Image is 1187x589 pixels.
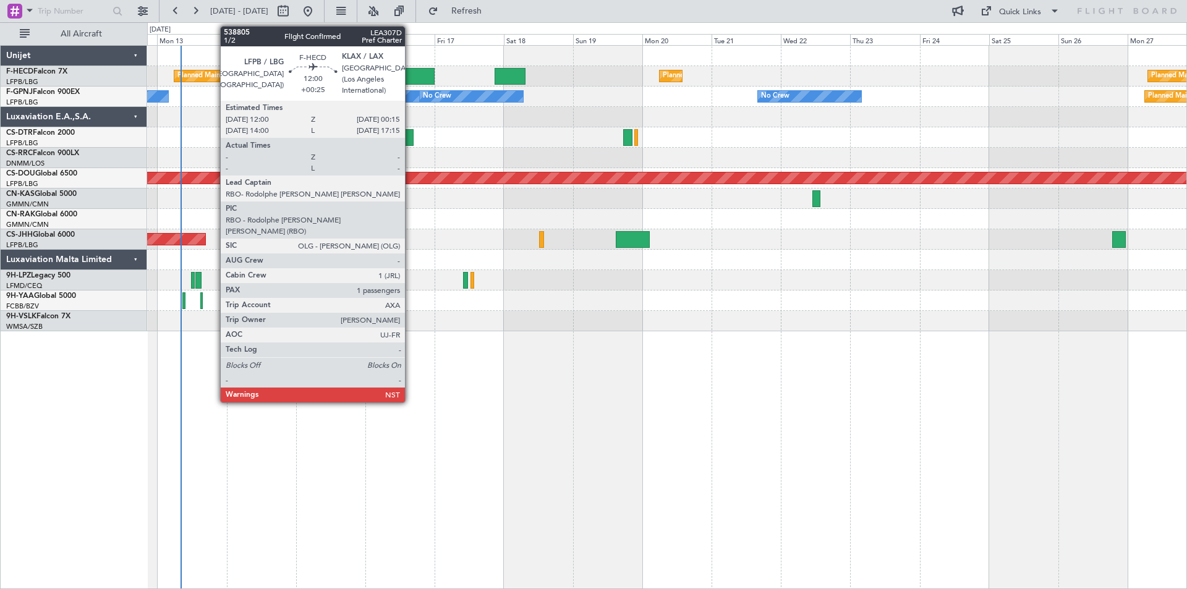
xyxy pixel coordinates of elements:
div: No Crew [423,87,451,106]
div: Fri 17 [435,34,504,45]
a: CS-DTRFalcon 2000 [6,129,75,137]
button: All Aircraft [14,24,134,44]
span: F-HECD [6,68,33,75]
div: Wed 22 [781,34,850,45]
a: CS-DOUGlobal 6500 [6,170,77,177]
a: WMSA/SZB [6,322,43,331]
span: 9H-LPZ [6,272,31,279]
span: CS-DTR [6,129,33,137]
a: GMMN/CMN [6,200,49,209]
button: Quick Links [974,1,1066,21]
div: Sun 26 [1058,34,1128,45]
a: LFPB/LBG [6,179,38,189]
span: All Aircraft [32,30,130,38]
div: Sat 25 [989,34,1058,45]
div: No Crew [761,87,789,106]
a: CS-JHHGlobal 6000 [6,231,75,239]
span: [DATE] - [DATE] [210,6,268,17]
div: Fri 24 [920,34,989,45]
div: [DATE] [150,25,171,35]
a: 9H-YAAGlobal 5000 [6,292,76,300]
span: Refresh [441,7,493,15]
span: CS-RRC [6,150,33,157]
span: CN-KAS [6,190,35,198]
div: No Crew [230,87,258,106]
div: Mon 13 [157,34,226,45]
a: F-GPNJFalcon 900EX [6,88,80,96]
div: Thu 23 [850,34,919,45]
div: Planned Maint [GEOGRAPHIC_DATA] ([GEOGRAPHIC_DATA]) [663,67,857,85]
span: CN-RAK [6,211,35,218]
a: DNMM/LOS [6,159,45,168]
a: LFPB/LBG [6,77,38,87]
a: F-HECDFalcon 7X [6,68,67,75]
span: F-GPNJ [6,88,33,96]
a: LFPB/LBG [6,240,38,250]
a: LFMD/CEQ [6,281,42,290]
a: LFPB/LBG [6,98,38,107]
a: 9H-LPZLegacy 500 [6,272,70,279]
div: Sun 19 [573,34,642,45]
a: FCBB/BZV [6,302,39,311]
div: Tue 21 [712,34,781,45]
input: Trip Number [38,2,109,20]
span: 9H-VSLK [6,313,36,320]
a: GMMN/CMN [6,220,49,229]
a: CS-RRCFalcon 900LX [6,150,79,157]
div: Mon 20 [642,34,712,45]
span: CS-JHH [6,231,33,239]
div: Thu 16 [365,34,435,45]
span: CS-DOU [6,170,35,177]
div: Planned Maint [GEOGRAPHIC_DATA] ([GEOGRAPHIC_DATA]) [177,67,372,85]
button: Refresh [422,1,496,21]
a: LFPB/LBG [6,138,38,148]
a: 9H-VSLKFalcon 7X [6,313,70,320]
a: CN-KASGlobal 5000 [6,190,77,198]
span: 9H-YAA [6,292,34,300]
div: Quick Links [999,6,1041,19]
div: Tue 14 [227,34,296,45]
div: Wed 15 [296,34,365,45]
div: Sat 18 [504,34,573,45]
a: CN-RAKGlobal 6000 [6,211,77,218]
